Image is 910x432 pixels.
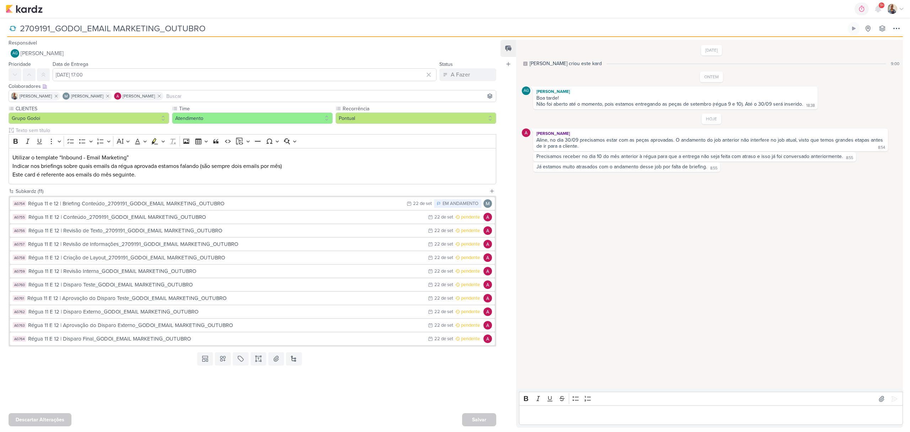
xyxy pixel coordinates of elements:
[483,213,492,221] img: Alessandra Gomes
[20,93,52,99] span: [PERSON_NAME]
[10,238,495,251] button: AG757 Régua 11 E 12 | Revisão de Informações_2709191_GODOI_EMAIL MARKETING_OUTUBRO 22 de set pend...
[63,93,70,100] img: Mariana Amorim
[522,128,530,137] img: Alessandra Gomes
[536,164,707,170] div: Já estamos muito atrasados com o andamento desse job por falta de briefing.
[165,92,494,100] input: Buscar
[10,265,495,278] button: AG759 Régua 11 E 12 | Revisão Interna_GODOI_EMAIL MARKETING_OUTUBRO 22 de set pendente
[9,61,31,67] label: Prioridade
[10,319,495,332] button: AG763 Régua 11 E 12 | Aprovação do Disparo Externo_GODOI_EMAIL MARKETING_OUTUBRO 22 de set pendente
[413,201,432,206] div: 22 de set
[13,295,25,301] div: AG761
[483,280,492,289] img: Alessandra Gomes
[530,60,602,67] div: [PERSON_NAME] criou este kard
[172,112,333,124] button: Atendimento
[483,240,492,248] img: Alessandra Gomes
[11,49,19,58] div: Aline Gimenez Graciano
[12,153,493,179] p: Utilizar o template “Inbound - Email Marketing” Indicar nos briefings sobre quais emails da régua...
[15,105,169,112] label: CLIENTES
[891,60,899,67] div: 9:00
[9,47,496,60] button: AG [PERSON_NAME]
[887,4,897,14] img: Iara Santos
[434,228,453,233] div: 22 de set
[28,308,424,316] div: Régua 11 E 12 | Disparo Externo_GODOI_EMAIL MARKETING_OUTUBRO
[519,405,903,425] div: Editor editing area: main
[851,26,857,31] div: Ligar relógio
[13,336,26,342] div: AG764
[483,307,492,316] img: Alessandra Gomes
[13,214,26,220] div: AG755
[13,201,26,206] div: AG754
[434,269,453,274] div: 22 de set
[28,254,424,262] div: Régua 11 E 12 | Criação de Layout_2709191_GODOI_EMAIL MARKETING_OUTUBRO
[10,211,495,223] button: AG755 Régua 11 E 12 | Conteúdo_2709191_GODOI_EMAIL MARKETING_OUTUBRO 22 de set pendente
[10,224,495,237] button: AG756 Régua 11 E 12 | Revisão de Texto_2709191_GODOI_EMAIL MARKETING_OUTUBRO 22 de set pendente
[12,52,18,56] p: AG
[806,103,815,109] div: 18:38
[10,305,495,318] button: AG762 Régua 11 E 12 | Disparo Externo_GODOI_EMAIL MARKETING_OUTUBRO 22 de set pendente
[483,199,492,208] img: Mariana Amorim
[536,95,814,101] div: Boa tarde!
[28,281,424,289] div: Régua 11 E 12 | Disparo Teste_GODOI_EMAIL MARKETING_OUTUBRO
[13,282,26,288] div: AG760
[535,130,887,137] div: [PERSON_NAME]
[483,267,492,275] img: Alessandra Gomes
[710,165,717,171] div: 8:55
[13,268,26,274] div: AG759
[522,86,530,95] div: Aline Gimenez Graciano
[536,137,884,149] div: Aline, no dia 30/09 precisamos estar com as peças aprovadas. O andamento do job anterior não inte...
[9,134,496,148] div: Editor toolbar
[13,309,26,315] div: AG762
[535,88,816,95] div: [PERSON_NAME]
[16,188,486,195] div: Subkardz (11)
[14,127,496,134] input: Texto sem título
[439,68,496,81] button: A Fazer
[483,334,492,343] img: Alessandra Gomes
[10,278,495,291] button: AG760 Régua 11 E 12 | Disparo Teste_GODOI_EMAIL MARKETING_OUTUBRO 22 de set pendente
[53,61,88,67] label: Data de Entrega
[178,105,333,112] label: Time
[846,155,853,161] div: 8:55
[10,197,495,210] button: AG754 Régua 11 e 12 | Briefing Conteúdo_2709191_GODOI_EMAIL MARKETING_OUTUBRO 22 de set EM ANDAMENTO
[342,105,496,112] label: Recorrência
[10,292,495,305] button: AG761 Régua 11 E 12 | Aprovação do Disparo Teste_GODOI_EMAIL MARKETING_OUTUBRO 22 de set pendente
[21,49,64,58] span: [PERSON_NAME]
[6,5,43,13] img: kardz.app
[28,335,424,343] div: Régua 11 E 12 | Disparo Final_GODOI_EMAIL MARKETING_OUTUBRO
[28,240,424,248] div: Régua 11 E 12 | Revisão de Informações_2709191_GODOI_EMAIL MARKETING_OUTUBRO
[439,61,453,67] label: Status
[11,93,18,100] img: Iara Santos
[536,101,803,107] div: Não foi aberto até o momento, pois estamos entregando as peças de setembro (régua 9 e 10). Até o ...
[336,112,496,124] button: Pontual
[483,226,492,235] img: Alessandra Gomes
[27,294,424,302] div: Régua 11 E 12 | Aprovação do Disparo Teste_GODOI_EMAIL MARKETING_OUTUBRO
[13,255,26,260] div: AG758
[434,255,453,260] div: 22 de set
[451,70,470,79] div: A Fazer
[483,294,492,302] img: Alessandra Gomes
[13,322,26,328] div: AG763
[519,392,903,406] div: Editor toolbar
[880,2,884,8] span: 9+
[114,93,121,100] img: Alessandra Gomes
[434,215,453,220] div: 22 de set
[878,145,885,151] div: 8:54
[434,323,453,328] div: 22 de set
[9,83,496,90] div: Colaboradores
[434,283,453,287] div: 22 de set
[9,40,37,46] label: Responsável
[71,93,103,99] span: [PERSON_NAME]
[536,153,843,159] div: Precisamos receber no dia 10 do mês anterior à régua para que a entrega não seja feita com atraso...
[9,112,169,124] button: Grupo Godoi
[13,241,26,247] div: AG757
[28,267,424,275] div: Régua 11 E 12 | Revisão Interna_GODOI_EMAIL MARKETING_OUTUBRO
[10,332,495,345] button: AG764 Régua 11 E 12 | Disparo Final_GODOI_EMAIL MARKETING_OUTUBRO 22 de set pendente
[10,251,495,264] button: AG758 Régua 11 E 12 | Criação de Layout_2709191_GODOI_EMAIL MARKETING_OUTUBRO 22 de set pendente
[483,253,492,262] img: Alessandra Gomes
[434,242,453,247] div: 22 de set
[123,93,155,99] span: [PERSON_NAME]
[28,213,424,221] div: Régua 11 E 12 | Conteúdo_2709191_GODOI_EMAIL MARKETING_OUTUBRO
[434,296,453,301] div: 22 de set
[524,89,529,93] p: AG
[28,227,424,235] div: Régua 11 E 12 | Revisão de Texto_2709191_GODOI_EMAIL MARKETING_OUTUBRO
[483,321,492,330] img: Alessandra Gomes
